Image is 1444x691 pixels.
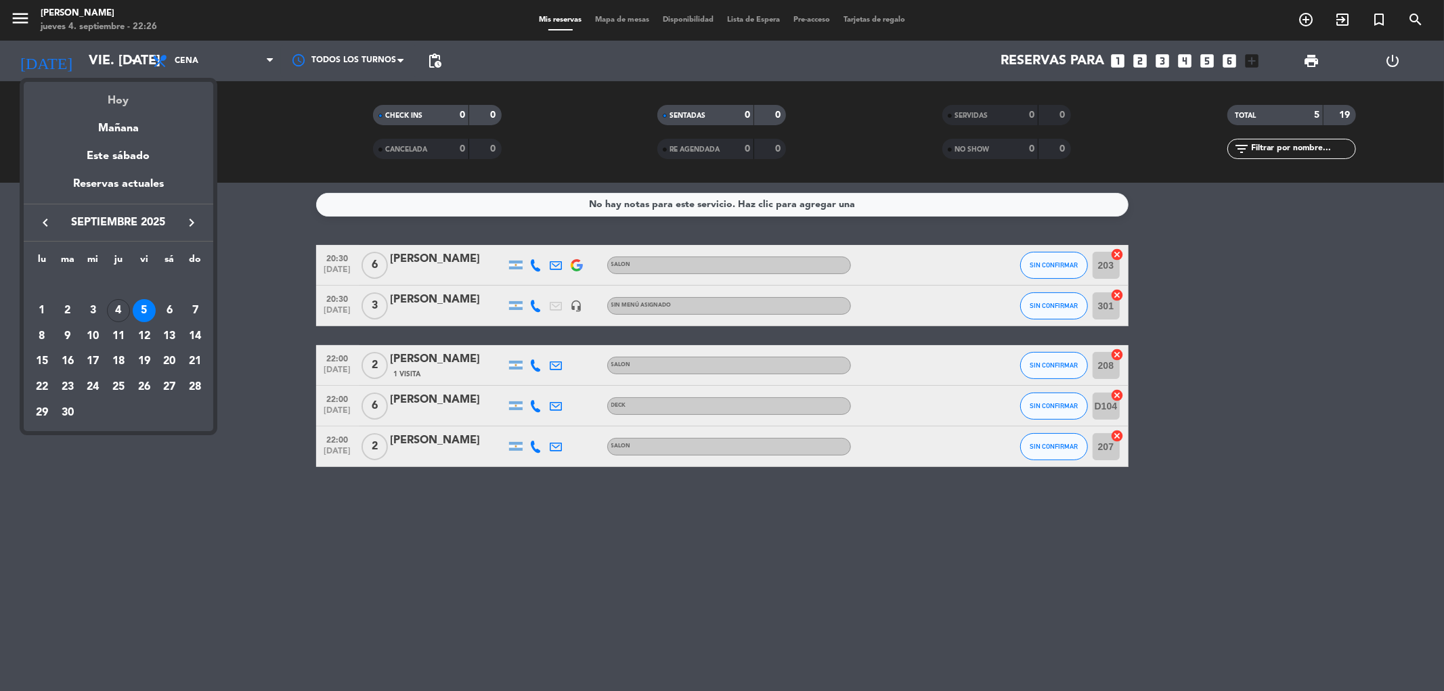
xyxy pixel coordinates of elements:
td: 24 de septiembre de 2025 [80,374,106,400]
div: 7 [183,299,206,322]
div: Reservas actuales [24,175,213,203]
th: viernes [131,252,157,273]
i: keyboard_arrow_right [183,215,200,231]
td: 28 de septiembre de 2025 [182,374,208,400]
td: 22 de septiembre de 2025 [29,374,55,400]
td: 9 de septiembre de 2025 [55,324,81,349]
div: 22 [30,376,53,399]
td: 15 de septiembre de 2025 [29,349,55,375]
div: 28 [183,376,206,399]
div: 16 [56,350,79,373]
div: 21 [183,350,206,373]
div: 13 [158,325,181,348]
i: keyboard_arrow_left [37,215,53,231]
div: 23 [56,376,79,399]
td: 25 de septiembre de 2025 [106,374,131,400]
div: 27 [158,376,181,399]
th: domingo [182,252,208,273]
div: 14 [183,325,206,348]
td: 10 de septiembre de 2025 [80,324,106,349]
td: 17 de septiembre de 2025 [80,349,106,375]
div: 24 [81,376,104,399]
th: sábado [157,252,183,273]
div: Hoy [24,82,213,110]
td: 3 de septiembre de 2025 [80,298,106,324]
div: Mañana [24,110,213,137]
td: 30 de septiembre de 2025 [55,400,81,426]
td: 18 de septiembre de 2025 [106,349,131,375]
td: 6 de septiembre de 2025 [157,298,183,324]
div: 9 [56,325,79,348]
div: 5 [133,299,156,322]
div: 2 [56,299,79,322]
div: 10 [81,325,104,348]
span: septiembre 2025 [58,214,179,231]
div: 18 [107,350,130,373]
th: jueves [106,252,131,273]
div: 6 [158,299,181,322]
td: 29 de septiembre de 2025 [29,400,55,426]
td: 16 de septiembre de 2025 [55,349,81,375]
div: 30 [56,401,79,424]
button: keyboard_arrow_left [33,214,58,231]
td: 21 de septiembre de 2025 [182,349,208,375]
th: lunes [29,252,55,273]
td: 11 de septiembre de 2025 [106,324,131,349]
td: 8 de septiembre de 2025 [29,324,55,349]
th: martes [55,252,81,273]
div: 17 [81,350,104,373]
th: miércoles [80,252,106,273]
div: 29 [30,401,53,424]
td: 14 de septiembre de 2025 [182,324,208,349]
div: 12 [133,325,156,348]
div: 3 [81,299,104,322]
div: Este sábado [24,137,213,175]
td: 27 de septiembre de 2025 [157,374,183,400]
td: 19 de septiembre de 2025 [131,349,157,375]
td: 7 de septiembre de 2025 [182,298,208,324]
button: keyboard_arrow_right [179,214,204,231]
td: 20 de septiembre de 2025 [157,349,183,375]
div: 26 [133,376,156,399]
div: 1 [30,299,53,322]
div: 20 [158,350,181,373]
td: 1 de septiembre de 2025 [29,298,55,324]
td: 4 de septiembre de 2025 [106,298,131,324]
div: 19 [133,350,156,373]
td: 12 de septiembre de 2025 [131,324,157,349]
div: 8 [30,325,53,348]
div: 11 [107,325,130,348]
td: 23 de septiembre de 2025 [55,374,81,400]
div: 4 [107,299,130,322]
td: 26 de septiembre de 2025 [131,374,157,400]
td: 2 de septiembre de 2025 [55,298,81,324]
td: 13 de septiembre de 2025 [157,324,183,349]
td: SEP. [29,273,208,298]
div: 15 [30,350,53,373]
div: 25 [107,376,130,399]
td: 5 de septiembre de 2025 [131,298,157,324]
